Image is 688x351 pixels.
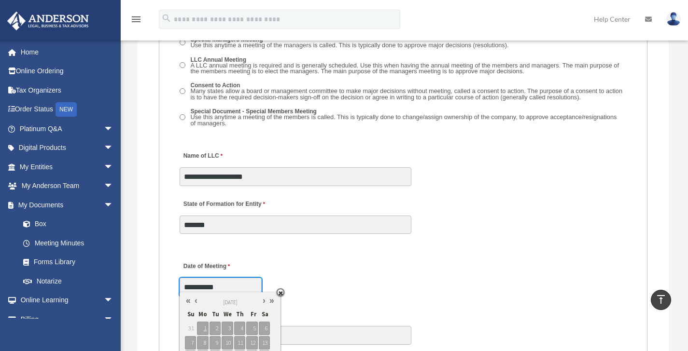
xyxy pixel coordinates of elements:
[7,100,128,120] a: Order StatusNEW
[187,55,626,77] label: LLC Annual Meeting
[104,195,123,215] span: arrow_drop_down
[185,336,196,350] span: 7
[7,81,128,100] a: Tax Organizers
[246,308,257,321] span: Fr
[187,36,512,51] label: Special Managers Meeting
[104,138,123,158] span: arrow_drop_down
[7,42,128,62] a: Home
[190,87,622,101] span: Many states allow a board or management committee to make major decisions without meeting, called...
[104,310,123,329] span: arrow_drop_down
[187,81,626,103] label: Consent to Action
[14,215,128,234] a: Box
[56,102,77,117] div: NEW
[4,12,92,30] img: Anderson Advisors Platinum Portal
[222,308,233,321] span: We
[130,13,142,25] i: menu
[234,308,245,321] span: Th
[197,336,208,350] span: 8
[14,233,123,253] a: Meeting Minutes
[222,336,233,350] span: 10
[259,336,270,350] span: 13
[180,150,225,163] label: Name of LLC
[246,336,257,350] span: 12
[210,336,221,350] span: 9
[234,322,245,335] span: 4
[259,322,270,335] span: 6
[210,308,221,321] span: Tu
[104,291,123,310] span: arrow_drop_down
[666,12,681,26] img: User Pic
[180,198,267,211] label: State of Formation for Entity
[7,176,128,196] a: My Anderson Teamarrow_drop_down
[185,322,196,335] span: 31
[234,336,245,350] span: 11
[655,294,667,305] i: vertical_align_top
[104,176,123,196] span: arrow_drop_down
[187,108,626,129] label: Special Document - Special Members Meeting
[190,62,619,75] span: A LLC annual meeting is required and is generally scheduled. Use this when having the annual meet...
[130,17,142,25] a: menu
[104,119,123,139] span: arrow_drop_down
[190,113,617,127] span: Use this anytime a meeting of the members is called. This is typically done to change/assign owne...
[210,322,221,335] span: 2
[7,291,128,310] a: Online Learningarrow_drop_down
[223,299,238,306] span: [DATE]
[7,62,128,81] a: Online Ordering
[14,253,128,272] a: Forms Library
[7,157,128,176] a: My Entitiesarrow_drop_down
[104,157,123,177] span: arrow_drop_down
[190,41,508,49] span: Use this anytime a meeting of the managers is called. This is typically done to approve major dec...
[651,290,671,310] a: vertical_align_top
[7,119,128,138] a: Platinum Q&Aarrow_drop_down
[259,308,270,321] span: Sa
[14,271,128,291] a: Notarize
[161,13,172,24] i: search
[197,322,208,335] span: 1
[7,138,128,158] a: Digital Productsarrow_drop_down
[7,310,128,329] a: Billingarrow_drop_down
[180,260,271,273] label: Date of Meeting
[246,322,257,335] span: 5
[7,195,128,215] a: My Documentsarrow_drop_down
[222,322,233,335] span: 3
[185,308,196,321] span: Su
[197,308,208,321] span: Mo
